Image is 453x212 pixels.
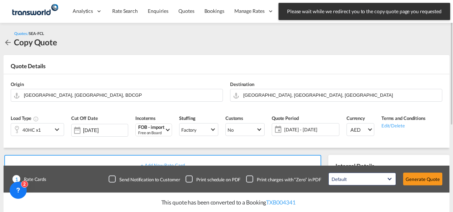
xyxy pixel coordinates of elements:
md-icon: icon-arrow-left [4,38,12,47]
span: Currency [347,115,365,121]
md-select: Select Currency: د.إ AEDUnited Arab Emirates Dirham [347,123,374,136]
span: 1 [12,175,20,183]
span: Terms and Conditions [381,115,426,121]
span: Quotes [178,8,194,14]
md-icon: icon-chevron-down [53,125,63,134]
input: Search by Door/Port [24,89,219,101]
div: Print schedule on PDF [196,176,240,182]
span: Load Type [11,115,39,121]
span: Cut Off Date [71,115,98,121]
span: Analytics [73,7,93,15]
md-icon: icon-calendar [272,125,281,134]
div: FOB - import [138,125,165,130]
span: Incoterms [135,115,156,121]
span: Please wait while we redirect you to the copy quote page you requested [285,8,444,15]
div: Factory [181,127,197,133]
span: [DATE] - [DATE] [284,126,337,133]
md-checkbox: Checkbox No Ink [109,176,180,183]
input: Select [83,127,128,133]
div: Default [332,176,347,182]
span: Bookings [204,8,224,14]
md-checkbox: Checkbox No Ink [246,176,321,183]
md-input-container: Port of Jebel Ali, Jebel Ali, AEJEA [230,89,442,102]
div: icon-arrow-left [4,36,14,48]
span: Rate Search [112,8,138,14]
md-checkbox: Checkbox No Ink [186,176,240,183]
div: Free on Board [138,130,165,135]
span: Quote Period [272,115,299,121]
md-select: Select Stuffing: Factory [179,123,218,136]
span: Stuffing [179,115,196,121]
span: [DATE] - [DATE] [282,125,339,135]
md-select: Select Customs: No [225,123,265,136]
div: Edit/Delete [381,122,426,129]
md-select: Select Incoterms: FOB - import Free on Board [135,123,172,136]
span: Enquiries [148,8,168,14]
span: Manage Rates [234,7,265,15]
div: Internal Details [328,155,449,177]
span: Quotes / [14,31,29,36]
md-icon: icon-information-outline [33,116,39,122]
div: No [228,127,234,133]
span: Rate Cards [20,176,46,182]
button: Generate Quote [403,173,442,186]
div: Print charges with “Zero” in PDF [257,176,321,182]
span: Origin [11,81,24,87]
div: 40HC x1 [22,125,41,135]
img: f753ae806dec11f0841701cdfdf085c0.png [11,3,59,19]
span: Destination [230,81,254,87]
p: This quote has been converted to a Booking [158,198,296,206]
span: AED [350,126,367,133]
div: 40HC x1icon-chevron-down [11,123,64,136]
span: + Add New Rate Card [141,162,184,168]
span: Customs [225,115,243,121]
div: + Add New Rate Card [4,155,321,176]
input: Search by Door/Port [243,89,438,101]
div: Copy Quote [14,36,57,48]
div: Quote Details [4,62,449,74]
div: Send Notification to Customer [119,176,180,182]
span: SEA-FCL [29,31,44,36]
md-input-container: Port of Chittagong, Chittagong, BDCGP [11,89,223,102]
a: TXB004341 [266,199,295,206]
